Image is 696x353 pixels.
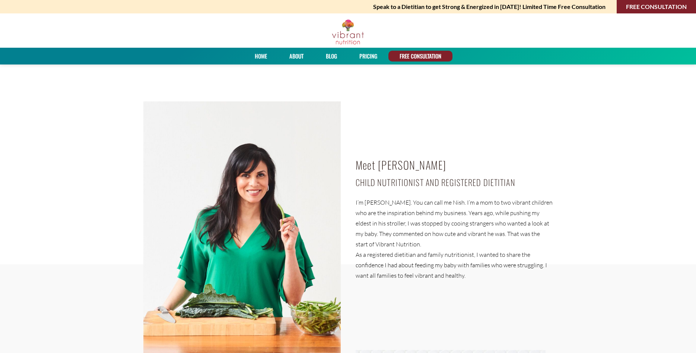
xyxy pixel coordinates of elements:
[252,51,270,62] a: Home
[356,249,553,281] p: As a registered dietitian and family nutritionist, I wanted to share the confidence I had about f...
[331,19,365,45] img: Vibrant Nutrition
[357,51,380,62] a: PRICING
[356,155,553,175] h2: Meet [PERSON_NAME]
[323,51,340,62] a: Blog
[287,51,306,62] a: About
[356,197,553,249] p: I’m [PERSON_NAME]. You can call me Nish. I’m a mom to two vibrant children who are the inspiratio...
[356,175,553,190] h4: Child Nutritionist and Registered Dietitian
[397,51,444,62] a: FREE CONSULTATION
[373,1,606,12] strong: Speak to a Dietitian to get Strong & Energized in [DATE]! Limited Time Free Consultation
